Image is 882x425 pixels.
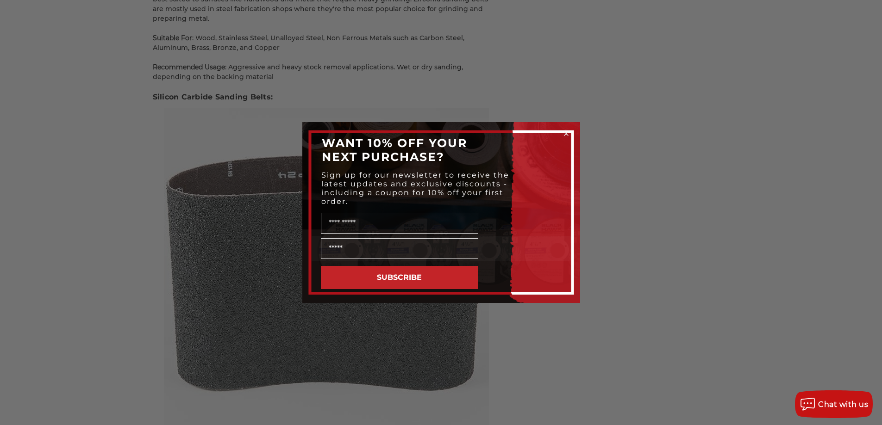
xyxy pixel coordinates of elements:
[818,400,868,409] span: Chat with us
[321,171,509,206] span: Sign up for our newsletter to receive the latest updates and exclusive discounts - including a co...
[562,129,571,138] button: Close dialog
[795,390,873,418] button: Chat with us
[321,266,478,289] button: SUBSCRIBE
[322,136,467,164] span: WANT 10% OFF YOUR NEXT PURCHASE?
[321,238,478,259] input: Email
